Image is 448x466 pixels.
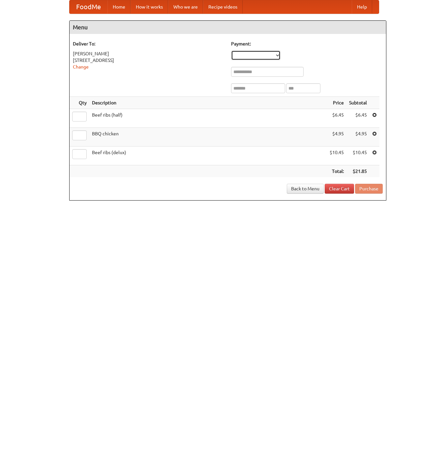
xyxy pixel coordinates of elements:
a: Who we are [168,0,203,14]
div: [PERSON_NAME] [73,50,224,57]
button: Purchase [355,184,383,194]
a: Home [107,0,131,14]
td: $10.45 [346,147,370,165]
div: [STREET_ADDRESS] [73,57,224,64]
th: Price [327,97,346,109]
a: Help [352,0,372,14]
a: FoodMe [70,0,107,14]
a: Back to Menu [287,184,324,194]
a: Recipe videos [203,0,243,14]
th: Subtotal [346,97,370,109]
td: $10.45 [327,147,346,165]
th: Description [89,97,327,109]
td: $4.95 [346,128,370,147]
h5: Deliver To: [73,41,224,47]
th: $21.85 [346,165,370,178]
th: Qty [70,97,89,109]
td: Beef ribs (delux) [89,147,327,165]
td: Beef ribs (half) [89,109,327,128]
a: Clear Cart [325,184,354,194]
h4: Menu [70,21,386,34]
h5: Payment: [231,41,383,47]
td: $6.45 [346,109,370,128]
a: How it works [131,0,168,14]
th: Total: [327,165,346,178]
a: Change [73,64,89,69]
td: $4.95 [327,128,346,147]
td: $6.45 [327,109,346,128]
td: BBQ chicken [89,128,327,147]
